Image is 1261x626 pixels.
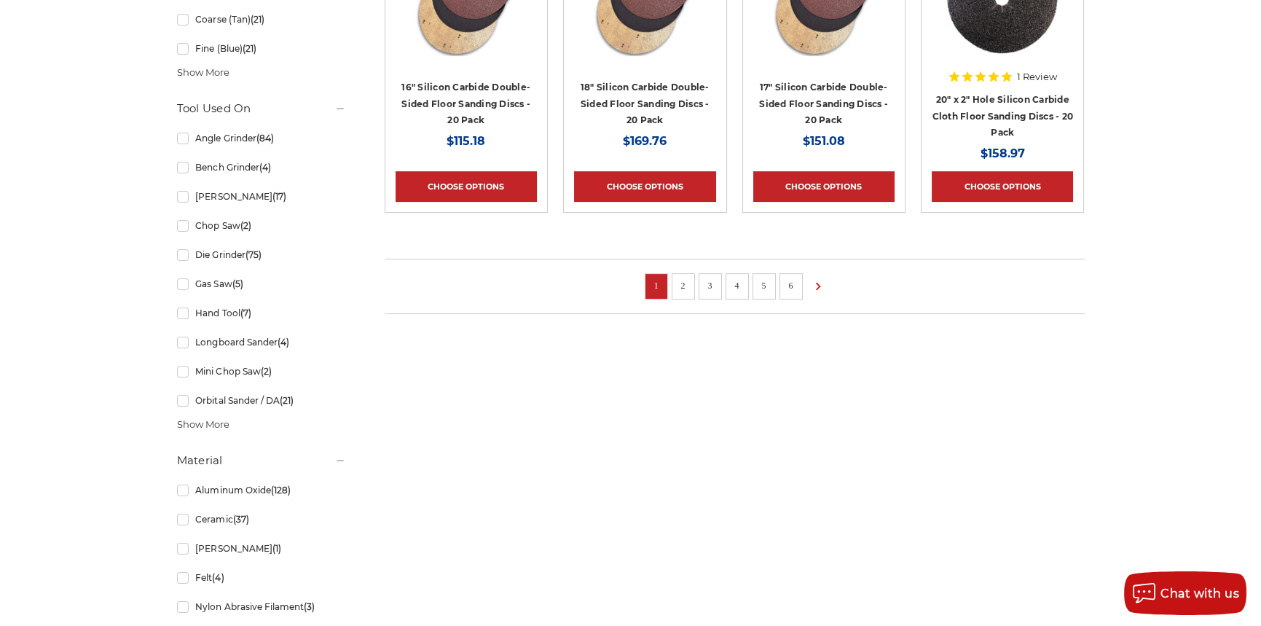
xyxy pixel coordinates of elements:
[401,82,530,125] a: 16" Silicon Carbide Double-Sided Floor Sanding Discs - 20 Pack
[177,418,229,432] span: Show More
[932,171,1073,202] a: Choose Options
[177,242,346,267] a: Die Grinder
[730,278,745,294] a: 4
[574,171,715,202] a: Choose Options
[177,329,346,355] a: Longboard Sander
[177,154,346,180] a: Bench Grinder
[232,514,248,525] span: (37)
[250,14,264,25] span: (21)
[177,452,346,469] h5: Material
[177,271,346,297] a: Gas Saw
[177,184,346,209] a: [PERSON_NAME]
[177,66,229,80] span: Show More
[212,572,224,583] span: (4)
[303,601,314,612] span: (3)
[177,213,346,238] a: Chop Saw
[259,162,270,173] span: (4)
[177,36,346,61] a: Fine (Blue)
[784,278,798,294] a: 6
[759,82,888,125] a: 17" Silicon Carbide Double-Sided Floor Sanding Discs - 20 Pack
[177,565,346,590] a: Felt
[581,82,710,125] a: 18" Silicon Carbide Double-Sided Floor Sanding Discs - 20 Pack
[240,220,251,231] span: (2)
[256,133,273,144] span: (84)
[623,134,667,148] span: $169.76
[981,146,1025,160] span: $158.97
[177,7,346,32] a: Coarse (Tan)
[649,278,664,294] a: 1
[240,308,251,318] span: (7)
[242,43,256,54] span: (21)
[757,278,771,294] a: 5
[753,171,895,202] a: Choose Options
[932,94,1073,138] a: 20" x 2" Hole Silicon Carbide Cloth Floor Sanding Discs - 20 Pack
[1124,571,1246,615] button: Chat with us
[177,477,346,503] a: Aluminum Oxide
[279,395,293,406] span: (21)
[177,594,346,619] a: Nylon Abrasive Filament
[803,134,845,148] span: $151.08
[676,278,691,294] a: 2
[177,536,346,561] a: [PERSON_NAME]
[260,366,271,377] span: (2)
[232,278,243,289] span: (5)
[177,100,346,117] h5: Tool Used On
[177,300,346,326] a: Hand Tool
[396,171,537,202] a: Choose Options
[177,506,346,532] a: Ceramic
[703,278,718,294] a: 3
[1160,587,1239,600] span: Chat with us
[272,191,286,202] span: (17)
[272,543,280,554] span: (1)
[277,337,288,348] span: (4)
[177,359,346,384] a: Mini Chop Saw
[177,388,346,413] a: Orbital Sander / DA
[177,125,346,151] a: Angle Grinder
[1017,72,1057,82] span: 1 Review
[270,485,290,496] span: (128)
[245,249,261,260] span: (75)
[447,134,485,148] span: $115.18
